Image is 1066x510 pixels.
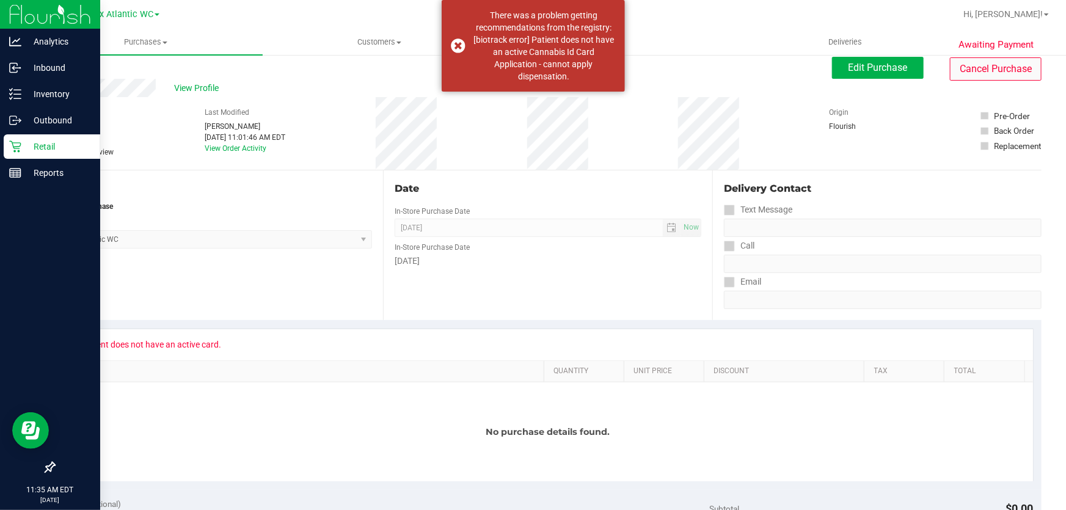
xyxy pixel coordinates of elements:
[9,62,21,74] inline-svg: Inbound
[959,38,1034,52] span: Awaiting Payment
[63,382,1033,481] div: No purchase details found.
[963,9,1043,19] span: Hi, [PERSON_NAME]!
[74,335,230,354] span: Patient does not have an active card.
[729,29,962,55] a: Deliveries
[849,62,908,73] span: Edit Purchase
[72,366,539,376] a: SKU
[9,35,21,48] inline-svg: Analytics
[5,484,95,495] p: 11:35 AM EDT
[954,366,1020,376] a: Total
[724,219,1042,237] input: Format: (999) 999-9999
[29,37,263,48] span: Purchases
[724,181,1042,196] div: Delivery Contact
[874,366,940,376] a: Tax
[812,37,879,48] span: Deliveries
[472,9,616,82] div: There was a problem getting recommendations from the registry: [biotrack error] Patient does not ...
[950,57,1042,81] button: Cancel Purchase
[714,366,860,376] a: Discount
[21,60,95,75] p: Inbound
[9,114,21,126] inline-svg: Outbound
[205,107,250,118] label: Last Modified
[9,140,21,153] inline-svg: Retail
[54,181,372,196] div: Location
[21,139,95,154] p: Retail
[263,29,496,55] a: Customers
[724,273,761,291] label: Email
[9,88,21,100] inline-svg: Inventory
[29,29,263,55] a: Purchases
[724,237,754,255] label: Call
[830,121,891,132] div: Flourish
[21,166,95,180] p: Reports
[21,87,95,101] p: Inventory
[90,9,153,20] span: Jax Atlantic WC
[21,34,95,49] p: Analytics
[395,181,701,196] div: Date
[724,255,1042,273] input: Format: (999) 999-9999
[174,82,223,95] span: View Profile
[9,167,21,179] inline-svg: Reports
[395,242,470,253] label: In-Store Purchase Date
[395,255,701,268] div: [DATE]
[12,412,49,449] iframe: Resource center
[395,206,470,217] label: In-Store Purchase Date
[995,140,1042,152] div: Replacement
[995,125,1035,137] div: Back Order
[205,144,267,153] a: View Order Activity
[205,132,286,143] div: [DATE] 11:01:46 AM EDT
[263,37,495,48] span: Customers
[21,113,95,128] p: Outbound
[5,495,95,505] p: [DATE]
[830,107,849,118] label: Origin
[633,366,699,376] a: Unit Price
[724,201,792,219] label: Text Message
[995,110,1031,122] div: Pre-Order
[205,121,286,132] div: [PERSON_NAME]
[553,366,619,376] a: Quantity
[832,57,924,79] button: Edit Purchase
